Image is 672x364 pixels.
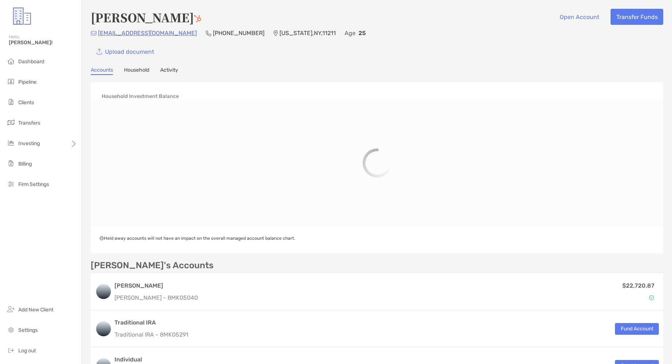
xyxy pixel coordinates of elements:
[102,93,179,99] h4: Household Investment Balance
[91,43,159,60] a: Upload document
[18,58,44,65] span: Dashboard
[100,236,295,241] span: Held away accounts will not have an impact on the overall managed account balance chart.
[91,67,113,75] a: Accounts
[114,293,198,302] p: [PERSON_NAME] - 8MK05040
[9,39,77,46] span: [PERSON_NAME]!
[18,120,40,126] span: Transfers
[18,307,53,313] span: Add New Client
[7,346,15,354] img: logout icon
[7,98,15,106] img: clients icon
[7,118,15,127] img: transfers icon
[91,261,214,270] p: [PERSON_NAME]'s Accounts
[213,29,264,38] p: [PHONE_NUMBER]
[91,31,97,35] img: Email Icon
[611,9,663,25] button: Transfer Funds
[622,281,654,290] p: $22,720.87
[18,181,49,187] span: Firm Settings
[98,29,197,38] p: [EMAIL_ADDRESS][DOMAIN_NAME]
[615,323,659,335] button: Fund Account
[91,9,201,26] h4: [PERSON_NAME]
[97,49,102,55] img: button icon
[18,161,32,167] span: Billing
[554,9,605,25] button: Open Account
[345,29,356,38] p: Age
[18,327,38,333] span: Settings
[194,9,201,26] a: Go to Hubspot Deal
[18,79,37,85] span: Pipeline
[279,29,336,38] p: [US_STATE] , NY , 11211
[160,67,178,75] a: Activity
[96,322,111,336] img: logo account
[9,3,35,29] img: Zoe Logo
[273,30,278,36] img: Location Icon
[96,284,111,299] img: logo account
[114,281,198,290] h3: [PERSON_NAME]
[7,305,15,314] img: add_new_client icon
[7,139,15,147] img: investing icon
[18,140,40,147] span: Investing
[206,30,211,36] img: Phone Icon
[124,67,149,75] a: Household
[649,295,654,300] img: Account Status icon
[7,159,15,168] img: billing icon
[114,330,188,339] p: Traditional IRA - 8MK05291
[114,355,176,364] h3: Individual
[194,15,201,22] img: Hubspot Icon
[114,318,188,327] h3: Traditional IRA
[358,29,366,38] p: 25
[7,77,15,86] img: pipeline icon
[18,99,34,106] span: Clients
[18,348,36,354] span: Log out
[7,325,15,334] img: settings icon
[7,57,15,65] img: dashboard icon
[7,179,15,188] img: firm-settings icon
